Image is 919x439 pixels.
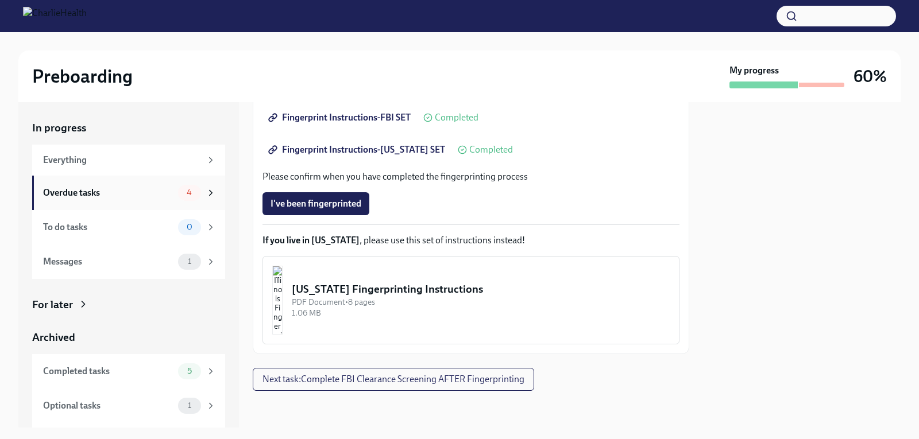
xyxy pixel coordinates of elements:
[272,266,283,335] img: Illinois Fingerprinting Instructions
[292,282,670,297] div: [US_STATE] Fingerprinting Instructions
[43,365,173,378] div: Completed tasks
[262,256,679,344] button: [US_STATE] Fingerprinting InstructionsPDF Document•8 pages1.06 MB
[43,154,201,166] div: Everything
[435,113,478,122] span: Completed
[292,297,670,308] div: PDF Document • 8 pages
[262,192,369,215] button: I've been fingerprinted
[262,234,679,247] p: , please use this set of instructions instead!
[32,389,225,423] a: Optional tasks1
[181,401,198,410] span: 1
[43,221,173,234] div: To do tasks
[32,354,225,389] a: Completed tasks5
[854,66,887,87] h3: 60%
[262,170,679,183] p: Please confirm when you have completed the fingerprinting process
[292,308,670,318] div: 1.06 MB
[32,65,133,88] h2: Preboarding
[262,138,453,161] a: Fingerprint Instructions-[US_STATE] SET
[262,106,419,129] a: Fingerprint Instructions-FBI SET
[43,255,173,268] div: Messages
[253,368,534,391] button: Next task:Complete FBI Clearance Screening AFTER Fingerprinting
[271,144,445,156] span: Fingerprint Instructions-[US_STATE] SET
[32,210,225,244] a: To do tasks0
[729,64,779,77] strong: My progress
[180,188,199,197] span: 4
[32,145,225,176] a: Everything
[23,7,87,25] img: CharlieHealth
[32,297,73,312] div: For later
[32,176,225,210] a: Overdue tasks4
[43,399,173,412] div: Optional tasks
[32,330,225,345] a: Archived
[43,187,173,199] div: Overdue tasks
[180,223,199,231] span: 0
[271,198,361,209] span: I've been fingerprinted
[469,145,513,154] span: Completed
[32,297,225,312] a: For later
[180,367,199,375] span: 5
[262,374,524,385] span: Next task : Complete FBI Clearance Screening AFTER Fingerprinting
[32,121,225,135] a: In progress
[271,112,411,123] span: Fingerprint Instructions-FBI SET
[262,235,360,246] strong: If you live in [US_STATE]
[181,257,198,266] span: 1
[32,244,225,279] a: Messages1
